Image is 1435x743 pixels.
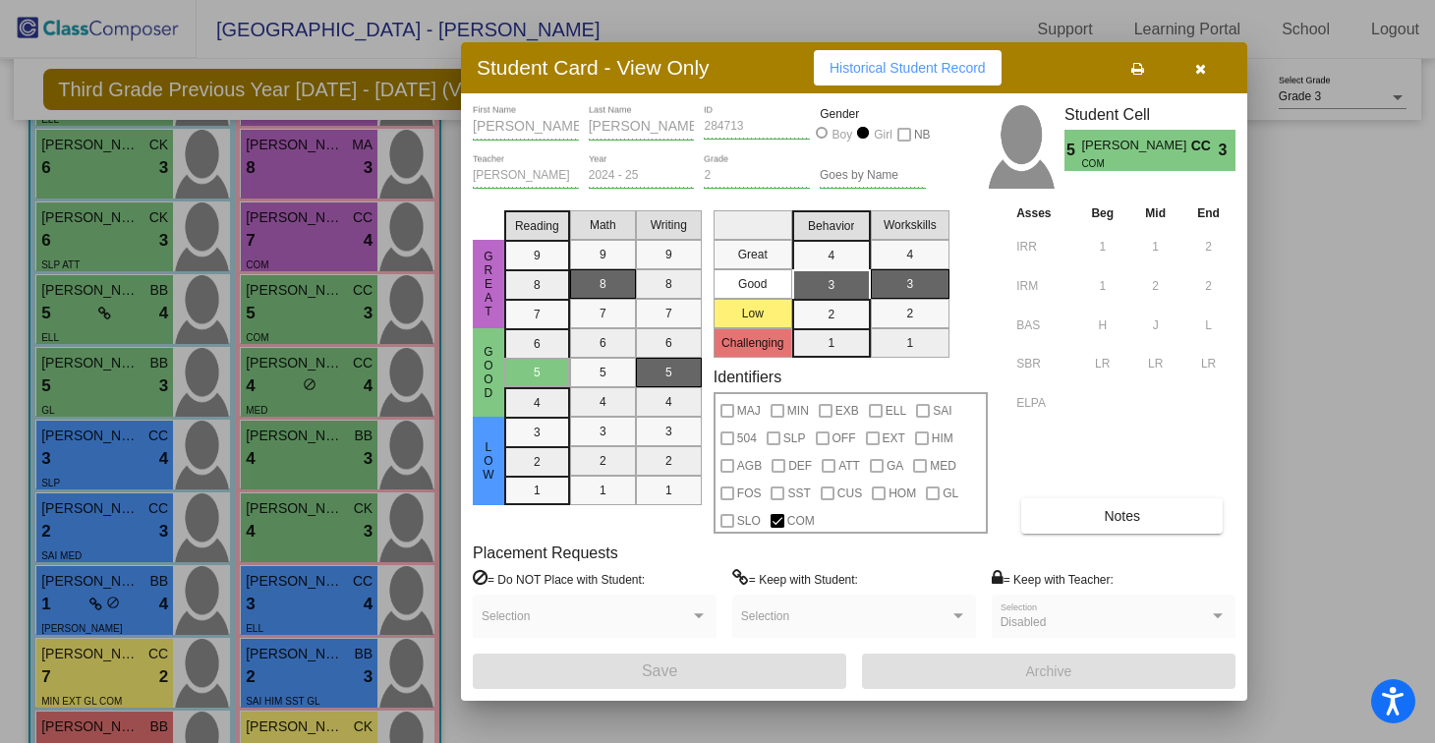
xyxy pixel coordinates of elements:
span: Archive [1026,663,1072,679]
span: COM [787,509,815,533]
button: Historical Student Record [814,50,1002,86]
span: CC [1191,136,1219,156]
span: Save [642,662,677,679]
span: EXB [835,399,859,423]
input: assessment [1016,349,1070,378]
span: Low [480,440,497,482]
th: Mid [1129,202,1181,224]
label: = Keep with Teacher: [992,569,1114,589]
input: assessment [1016,232,1070,261]
span: COM [1081,156,1177,171]
span: CUS [837,482,862,505]
h3: Student Card - View Only [477,55,710,80]
div: Girl [873,126,892,143]
span: DEF [788,454,812,478]
span: MIN [787,399,809,423]
span: MAJ [737,399,761,423]
span: ATT [838,454,860,478]
span: HIM [932,427,953,450]
label: Identifiers [714,368,781,386]
h3: Student Cell [1064,105,1235,124]
span: GA [887,454,903,478]
span: Historical Student Record [830,60,986,76]
span: SAI [933,399,951,423]
span: Great [480,250,497,318]
label: = Do NOT Place with Student: [473,569,645,589]
span: HOM [889,482,916,505]
input: teacher [473,169,579,183]
input: assessment [1016,388,1070,418]
span: GL [943,482,958,505]
span: FOS [737,482,762,505]
span: SLO [737,509,761,533]
input: year [589,169,695,183]
span: ELL [886,399,906,423]
label: = Keep with Student: [732,569,858,589]
input: goes by name [820,169,926,183]
span: Notes [1104,508,1140,524]
div: Boy [832,126,853,143]
span: AGB [737,454,762,478]
span: OFF [832,427,856,450]
span: [PERSON_NAME] [1081,136,1190,156]
button: Save [473,654,846,689]
th: End [1181,202,1235,224]
th: Asses [1011,202,1075,224]
span: EXT [883,427,905,450]
span: MED [930,454,956,478]
span: 504 [737,427,757,450]
span: 5 [1064,139,1081,162]
span: NB [914,123,931,146]
th: Beg [1075,202,1129,224]
span: SLP [783,427,806,450]
button: Archive [862,654,1235,689]
span: 3 [1219,139,1235,162]
input: Enter ID [704,120,810,134]
label: Placement Requests [473,543,618,562]
span: Good [480,345,497,400]
button: Notes [1021,498,1223,534]
span: SST [787,482,810,505]
input: grade [704,169,810,183]
input: assessment [1016,311,1070,340]
span: Disabled [1001,615,1047,629]
input: assessment [1016,271,1070,301]
mat-label: Gender [820,105,926,123]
